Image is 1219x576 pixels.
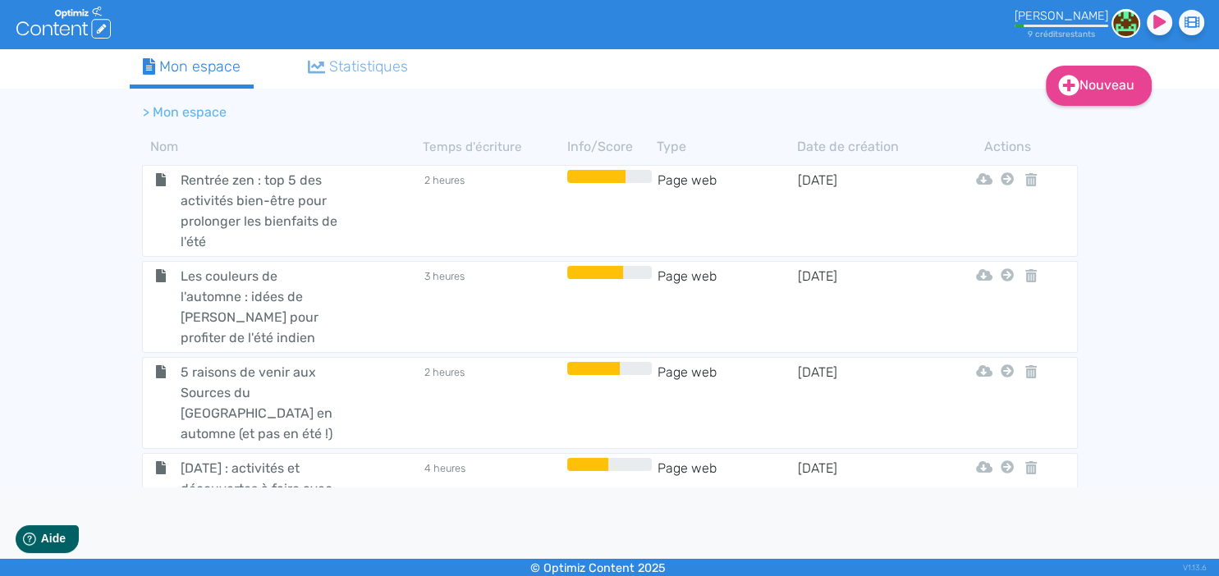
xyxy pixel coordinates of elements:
td: [DATE] [796,266,937,348]
span: Rentrée zen : top 5 des activités bien-être pour prolonger les bienfaits de l'été [168,170,353,252]
div: Mon espace [143,56,241,78]
nav: breadcrumb [130,93,951,132]
span: s [1091,29,1095,39]
td: 2 heures [423,362,563,444]
td: 2 heures [423,170,563,252]
span: [DATE] : activités et découvertes à faire avec les enfants [168,458,353,519]
th: Nom [142,137,423,157]
div: [PERSON_NAME] [1015,9,1108,23]
div: Statistiques [308,56,408,78]
td: Page web [656,170,796,252]
small: © Optimiz Content 2025 [530,561,666,575]
a: Mon espace [130,49,254,89]
th: Date de création [797,137,937,157]
span: 5 raisons de venir aux Sources du [GEOGRAPHIC_DATA] en automne (et pas en été !) [168,362,353,444]
td: 4 heures [423,458,563,519]
th: Actions [997,137,1018,157]
td: [DATE] [796,362,937,444]
li: > Mon espace [143,103,227,122]
td: Page web [656,362,796,444]
span: Les couleurs de l'automne : idées de [PERSON_NAME] pour profiter de l'été indien [168,266,353,348]
div: V1.13.6 [1183,559,1207,576]
td: 3 heures [423,266,563,348]
span: s [1058,29,1062,39]
td: [DATE] [796,458,937,519]
th: Temps d'écriture [423,137,563,157]
td: Page web [656,458,796,519]
th: Type [657,137,797,157]
a: Nouveau [1046,66,1152,106]
th: Info/Score [563,137,657,157]
td: [DATE] [796,170,937,252]
img: c196cae49c909dfeeae31401f57600bd [1111,9,1140,38]
a: Statistiques [295,49,421,85]
small: 9 crédit restant [1028,29,1095,39]
td: Page web [656,266,796,348]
